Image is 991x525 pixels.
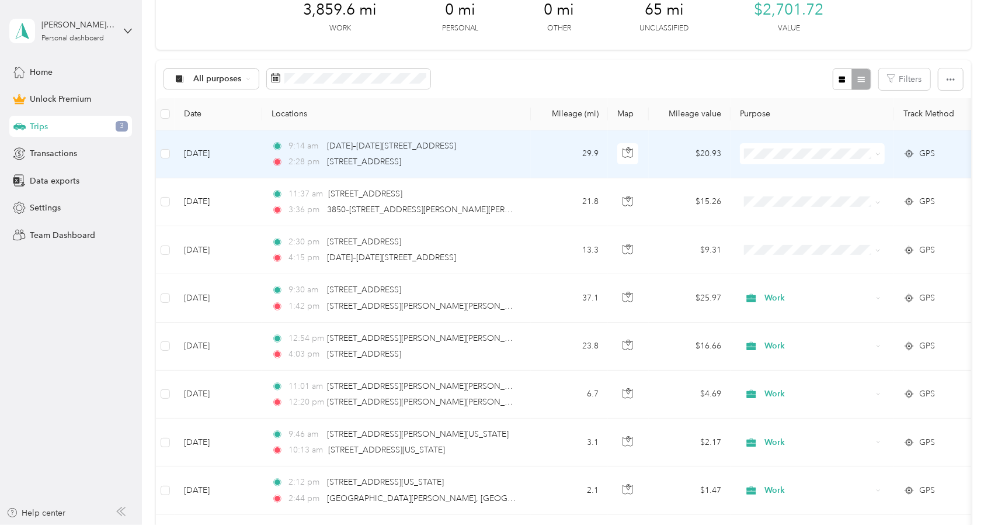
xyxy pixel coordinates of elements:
[288,140,322,153] span: 9:14 am
[329,23,351,34] p: Work
[531,130,608,178] td: 29.9
[30,229,95,241] span: Team Dashboard
[175,371,262,419] td: [DATE]
[919,388,935,400] span: GPS
[327,477,444,487] span: [STREET_ADDRESS][US_STATE]
[531,274,608,322] td: 37.1
[30,93,91,105] span: Unlock Premium
[175,419,262,467] td: [DATE]
[919,340,935,353] span: GPS
[919,484,935,497] span: GPS
[288,236,322,248] span: 2:30 pm
[175,274,262,322] td: [DATE]
[531,98,608,130] th: Mileage (mi)
[175,226,262,274] td: [DATE]
[327,349,401,359] span: [STREET_ADDRESS]
[919,147,935,160] span: GPS
[879,68,930,90] button: Filters
[649,274,731,322] td: $25.97
[754,1,823,19] span: $2,701.72
[327,429,509,439] span: [STREET_ADDRESS][PERSON_NAME][US_STATE]
[919,436,935,449] span: GPS
[327,493,785,503] span: [GEOGRAPHIC_DATA][PERSON_NAME], [GEOGRAPHIC_DATA], [GEOGRAPHIC_DATA][US_STATE], [GEOGRAPHIC_DATA]
[175,178,262,226] td: [DATE]
[919,244,935,257] span: GPS
[327,301,531,311] span: [STREET_ADDRESS][PERSON_NAME][PERSON_NAME]
[919,195,935,208] span: GPS
[649,226,731,274] td: $9.31
[288,284,322,296] span: 9:30 am
[288,444,323,457] span: 10:13 am
[649,371,731,419] td: $4.69
[288,188,323,201] span: 11:37 am
[175,323,262,371] td: [DATE]
[327,157,401,167] span: [STREET_ADDRESS]
[731,98,894,130] th: Purpose
[288,396,322,409] span: 12:20 pm
[645,1,684,19] span: 65 mi
[288,251,322,264] span: 4:15 pm
[327,333,531,343] span: [STREET_ADDRESS][PERSON_NAME][PERSON_NAME]
[288,476,322,489] span: 2:12 pm
[531,419,608,467] td: 3.1
[608,98,649,130] th: Map
[328,445,445,455] span: [STREET_ADDRESS][US_STATE]
[765,388,872,400] span: Work
[327,381,531,391] span: [STREET_ADDRESS][PERSON_NAME][PERSON_NAME]
[288,428,322,441] span: 9:46 am
[288,332,322,345] span: 12:54 pm
[288,300,322,313] span: 1:42 pm
[30,147,77,160] span: Transactions
[262,98,531,130] th: Locations
[649,467,731,514] td: $1.47
[649,98,731,130] th: Mileage value
[116,121,128,132] span: 3
[649,323,731,371] td: $16.66
[327,397,531,407] span: [STREET_ADDRESS][PERSON_NAME][PERSON_NAME]
[531,323,608,371] td: 23.8
[649,178,731,226] td: $15.26
[531,226,608,274] td: 13.3
[175,98,262,130] th: Date
[6,507,66,519] button: Help center
[765,436,872,449] span: Work
[30,175,79,187] span: Data exports
[288,348,322,361] span: 4:03 pm
[765,340,872,353] span: Work
[765,292,872,305] span: Work
[328,189,402,199] span: [STREET_ADDRESS]
[30,66,53,78] span: Home
[327,285,401,295] span: [STREET_ADDRESS]
[288,492,322,505] span: 2:44 pm
[30,202,61,214] span: Settings
[778,23,800,34] p: Value
[894,98,976,130] th: Track Method
[30,120,48,133] span: Trips
[926,460,991,525] iframe: Everlance-gr Chat Button Frame
[445,1,475,19] span: 0 mi
[327,141,456,151] span: [DATE]–[DATE][STREET_ADDRESS]
[41,19,114,31] div: [PERSON_NAME][EMAIL_ADDRESS][DOMAIN_NAME]
[531,467,608,514] td: 2.1
[175,467,262,514] td: [DATE]
[531,371,608,419] td: 6.7
[288,156,322,168] span: 2:28 pm
[288,203,322,216] span: 3:36 pm
[41,35,104,42] div: Personal dashboard
[193,75,242,83] span: All purposes
[288,380,322,393] span: 11:01 am
[442,23,478,34] p: Personal
[919,292,935,305] span: GPS
[544,1,574,19] span: 0 mi
[303,1,377,19] span: 3,859.6 mi
[327,237,401,247] span: [STREET_ADDRESS]
[531,178,608,226] td: 21.8
[765,484,872,497] span: Work
[649,130,731,178] td: $20.93
[639,23,689,34] p: Unclassified
[175,130,262,178] td: [DATE]
[649,419,731,467] td: $2.17
[327,253,456,262] span: [DATE]–[DATE][STREET_ADDRESS]
[327,205,553,215] span: 3850–[STREET_ADDRESS][PERSON_NAME][PERSON_NAME]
